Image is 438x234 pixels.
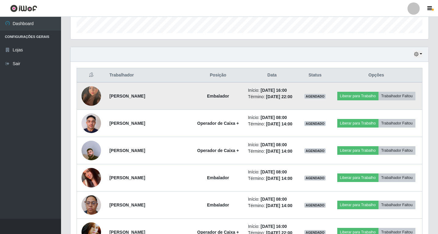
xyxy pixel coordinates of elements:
[10,5,37,12] img: CoreUI Logo
[261,197,287,202] time: [DATE] 08:00
[197,148,239,153] strong: Operador de Caixa +
[378,173,415,182] button: Trabalhador Faltou
[304,94,326,99] span: AGENDADO
[337,201,378,209] button: Liberar para Trabalho
[244,68,299,83] th: Data
[261,88,287,93] time: [DATE] 16:00
[81,160,101,195] img: 1757949495626.jpeg
[266,203,292,208] time: [DATE] 14:00
[261,115,287,120] time: [DATE] 08:00
[378,92,415,100] button: Trabalhador Faltou
[378,119,415,128] button: Trabalhador Faltou
[261,169,287,174] time: [DATE] 08:00
[337,173,378,182] button: Liberar para Trabalho
[248,87,296,94] li: Início:
[266,121,292,126] time: [DATE] 14:00
[109,121,145,126] strong: [PERSON_NAME]
[300,68,330,83] th: Status
[109,94,145,98] strong: [PERSON_NAME]
[266,149,292,154] time: [DATE] 14:00
[248,175,296,182] li: Término:
[261,142,287,147] time: [DATE] 08:00
[266,94,292,99] time: [DATE] 22:00
[330,68,422,83] th: Opções
[266,176,292,181] time: [DATE] 14:00
[248,196,296,202] li: Início:
[248,121,296,127] li: Término:
[248,169,296,175] li: Início:
[207,175,229,180] strong: Embalador
[378,201,415,209] button: Trabalhador Faltou
[248,202,296,209] li: Término:
[248,223,296,230] li: Início:
[304,203,326,208] span: AGENDADO
[81,195,101,215] img: 1758675688456.jpeg
[261,224,287,229] time: [DATE] 16:00
[337,92,378,100] button: Liberar para Trabalho
[248,114,296,121] li: Início:
[197,121,239,126] strong: Operador de Caixa +
[207,94,229,98] strong: Embalador
[81,133,101,168] img: 1756498366711.jpeg
[109,148,145,153] strong: [PERSON_NAME]
[81,79,101,113] img: 1755967732582.jpeg
[106,68,192,83] th: Trabalhador
[337,119,378,128] button: Liberar para Trabalho
[337,146,378,155] button: Liberar para Trabalho
[248,142,296,148] li: Início:
[192,68,244,83] th: Posição
[81,110,101,136] img: 1754834692100.jpeg
[109,175,145,180] strong: [PERSON_NAME]
[207,202,229,207] strong: Embalador
[378,146,415,155] button: Trabalhador Faltou
[248,94,296,100] li: Término:
[109,202,145,207] strong: [PERSON_NAME]
[304,121,326,126] span: AGENDADO
[304,148,326,153] span: AGENDADO
[248,148,296,154] li: Término:
[304,176,326,180] span: AGENDADO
